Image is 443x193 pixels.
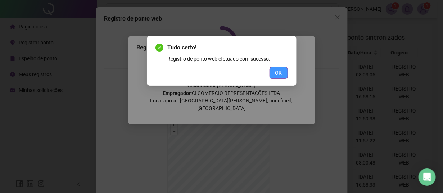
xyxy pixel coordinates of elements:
span: OK [275,69,282,77]
button: OK [270,67,288,79]
span: Tudo certo! [168,43,288,52]
div: Registro de ponto web efetuado com sucesso. [168,55,288,63]
div: Open Intercom Messenger [419,168,436,186]
span: check-circle [155,44,163,52]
